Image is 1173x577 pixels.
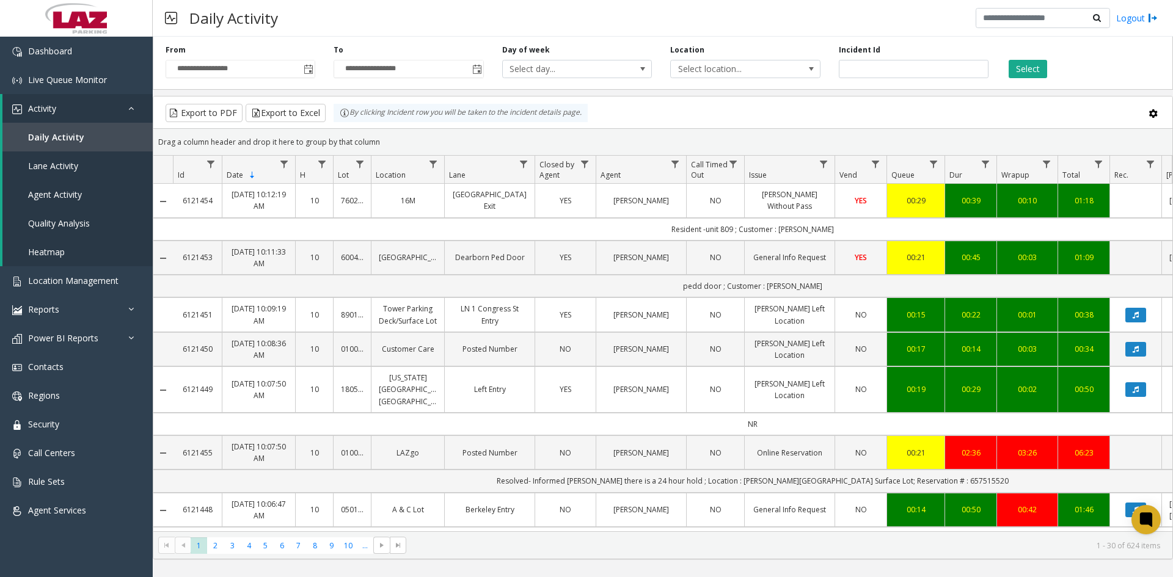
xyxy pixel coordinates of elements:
[166,104,243,122] button: Export to PDF
[503,60,622,78] span: Select day...
[276,156,293,172] a: Date Filter Menu
[303,447,326,459] a: 10
[952,252,989,263] a: 00:45
[452,343,527,355] a: Posted Number
[224,537,241,554] span: Page 3
[379,303,437,326] a: Tower Parking Deck/Surface Lot
[894,504,937,515] div: 00:14
[166,45,186,56] label: From
[28,332,98,344] span: Power BI Reports
[230,246,288,269] a: [DATE] 10:11:33 AM
[749,170,767,180] span: Issue
[180,252,214,263] a: 6121453
[300,170,305,180] span: H
[855,195,867,206] span: YES
[470,60,483,78] span: Toggle popup
[1065,309,1102,321] a: 00:38
[842,504,879,515] a: NO
[379,504,437,515] a: A & C Lot
[28,476,65,487] span: Rule Sets
[952,309,989,321] a: 00:22
[604,195,679,206] a: [PERSON_NAME]
[153,156,1172,531] div: Data table
[379,447,437,459] a: LAZgo
[390,537,406,554] span: Go to the last page
[894,309,937,321] a: 00:15
[227,170,243,180] span: Date
[1004,309,1050,321] a: 00:01
[191,537,207,554] span: Page 1
[230,189,288,212] a: [DATE] 10:12:19 AM
[1004,195,1050,206] div: 00:10
[1065,343,1102,355] div: 00:34
[2,238,153,266] a: Heatmap
[1065,195,1102,206] a: 01:18
[307,537,323,554] span: Page 8
[694,447,737,459] a: NO
[230,378,288,401] a: [DATE] 10:07:50 AM
[1004,343,1050,355] a: 00:03
[247,170,257,180] span: Sortable
[952,447,989,459] a: 02:36
[560,384,571,394] span: YES
[28,103,56,114] span: Activity
[2,151,153,180] a: Lane Activity
[855,448,867,458] span: NO
[604,504,679,515] a: [PERSON_NAME]
[604,383,679,395] a: [PERSON_NAME]
[12,47,22,57] img: 'icon'
[604,343,679,355] a: [PERSON_NAME]
[180,195,214,206] a: 6121454
[2,123,153,151] a: Daily Activity
[379,195,437,206] a: 16M
[543,383,588,395] a: YES
[1065,447,1102,459] div: 06:23
[203,156,219,172] a: Id Filter Menu
[1148,12,1158,24] img: logout
[842,252,879,263] a: YES
[28,447,75,459] span: Call Centers
[452,383,527,395] a: Left Entry
[379,343,437,355] a: Customer Care
[180,383,214,395] a: 6121449
[842,447,879,459] a: NO
[341,343,364,355] a: 010016
[543,447,588,459] a: NO
[303,504,326,515] a: 10
[341,383,364,395] a: 180506
[694,309,737,321] a: NO
[12,305,22,315] img: 'icon'
[246,104,326,122] button: Export to Excel
[752,252,827,263] a: General Info Request
[752,504,827,515] a: General Info Request
[425,156,442,172] a: Location Filter Menu
[1142,156,1159,172] a: Rec. Filter Menu
[560,344,571,354] span: NO
[894,252,937,263] a: 00:21
[323,537,340,554] span: Page 9
[894,195,937,206] a: 00:29
[357,537,373,554] span: Page 11
[1004,447,1050,459] a: 03:26
[604,309,679,321] a: [PERSON_NAME]
[12,420,22,430] img: 'icon'
[855,344,867,354] span: NO
[691,159,728,180] span: Call Timed Out
[165,3,177,33] img: pageIcon
[670,45,704,56] label: Location
[1004,504,1050,515] div: 00:42
[952,343,989,355] a: 00:14
[894,447,937,459] a: 00:21
[543,195,588,206] a: YES
[752,447,827,459] a: Online Reservation
[752,189,827,212] a: [PERSON_NAME] Without Pass
[842,343,879,355] a: NO
[1001,170,1029,180] span: Wrapup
